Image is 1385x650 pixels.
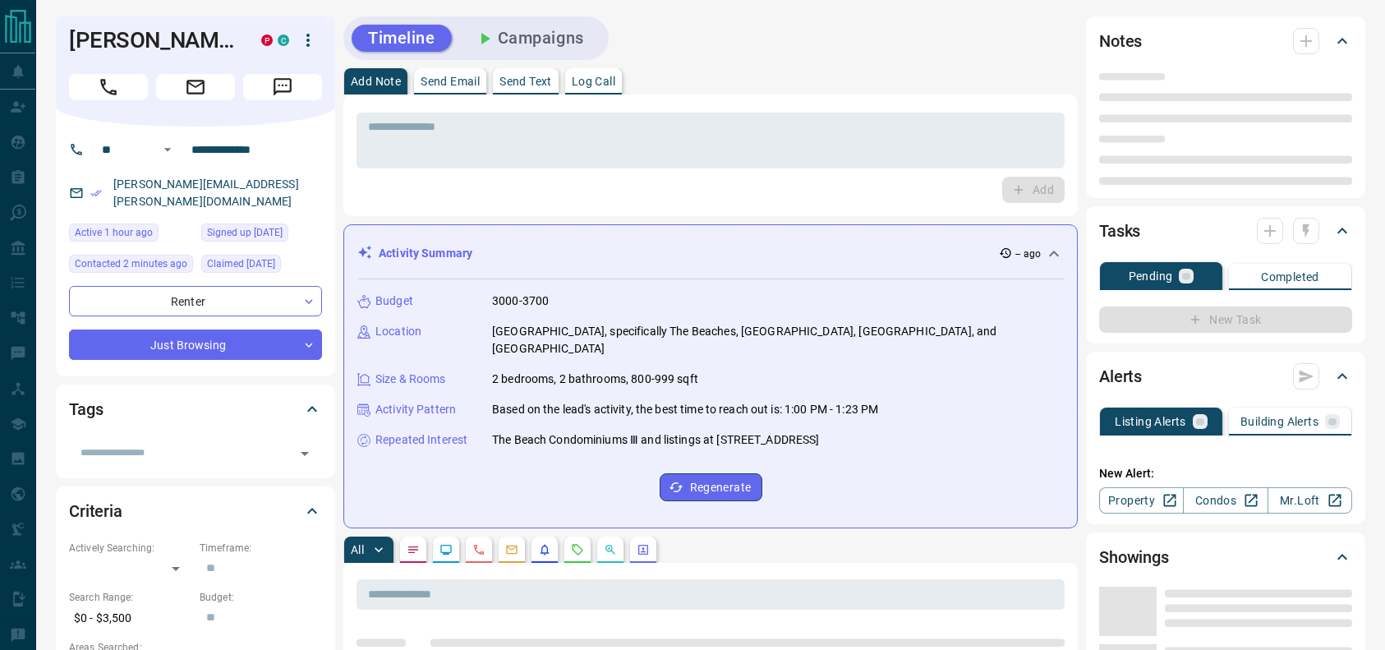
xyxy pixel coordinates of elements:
svg: Requests [571,543,584,556]
button: Campaigns [458,25,600,52]
h2: Criteria [69,498,122,524]
span: Signed up [DATE] [207,224,283,241]
div: Showings [1099,537,1352,577]
p: -- ago [1015,247,1041,261]
span: Call [69,74,148,100]
p: Location [375,323,421,340]
span: Message [243,74,322,100]
svg: Listing Alerts [538,543,551,556]
div: Mon Aug 18 2025 [69,255,193,278]
p: Add Note [351,76,401,87]
svg: Emails [505,543,518,556]
p: $0 - $3,500 [69,605,191,632]
p: 2 bedrooms, 2 bathrooms, 800-999 sqft [492,371,698,388]
button: Timeline [352,25,452,52]
div: Criteria [69,491,322,531]
span: Claimed [DATE] [207,256,275,272]
div: Alerts [1099,357,1352,396]
p: Send Email [421,76,480,87]
div: Mon Aug 17 2020 [201,224,322,247]
button: Regenerate [660,473,762,501]
div: condos.ca [278,35,289,46]
h2: Tasks [1099,218,1140,244]
button: Open [158,140,177,159]
p: All [351,544,364,555]
p: Send Text [499,76,552,87]
p: [GEOGRAPHIC_DATA], specifically The Beaches, [GEOGRAPHIC_DATA], [GEOGRAPHIC_DATA], and [GEOGRAPHI... [492,323,1064,357]
p: 3000-3700 [492,293,549,310]
p: Log Call [572,76,615,87]
p: Budget [375,293,413,310]
svg: Notes [407,543,420,556]
a: Property [1099,487,1184,514]
div: Renter [69,286,322,316]
p: Repeated Interest [375,431,467,449]
h2: Notes [1099,28,1142,54]
div: Just Browsing [69,330,322,360]
h2: Showings [1099,544,1169,570]
h1: [PERSON_NAME] [69,27,237,53]
p: New Alert: [1099,465,1352,482]
svg: Opportunities [604,543,617,556]
a: [PERSON_NAME][EMAIL_ADDRESS][PERSON_NAME][DOMAIN_NAME] [113,177,299,208]
p: Size & Rooms [375,371,446,388]
span: Active 1 hour ago [75,224,153,241]
p: The Beach Condominiums Ⅲ and listings at [STREET_ADDRESS] [492,431,820,449]
div: Activity Summary-- ago [357,238,1064,269]
svg: Calls [472,543,485,556]
div: Notes [1099,21,1352,61]
p: Completed [1261,271,1319,283]
p: Actively Searching: [69,541,191,555]
span: Email [156,74,235,100]
a: Mr.Loft [1268,487,1352,514]
p: Based on the lead's activity, the best time to reach out is: 1:00 PM - 1:23 PM [492,401,878,418]
svg: Agent Actions [637,543,650,556]
p: Activity Summary [379,245,472,262]
p: Listing Alerts [1115,416,1186,427]
svg: Email Verified [90,187,102,199]
p: Activity Pattern [375,401,456,418]
h2: Tags [69,396,103,422]
button: Open [293,442,316,465]
div: Tue Nov 26 2024 [201,255,322,278]
p: Budget: [200,590,322,605]
div: Tasks [1099,211,1352,251]
a: Condos [1183,487,1268,514]
p: Timeframe: [200,541,322,555]
p: Building Alerts [1240,416,1318,427]
div: Tags [69,390,322,429]
p: Pending [1129,270,1173,282]
div: property.ca [261,35,273,46]
div: Mon Aug 18 2025 [69,224,193,247]
svg: Lead Browsing Activity [439,543,453,556]
p: Search Range: [69,590,191,605]
span: Contacted 2 minutes ago [75,256,187,272]
h2: Alerts [1099,363,1142,390]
